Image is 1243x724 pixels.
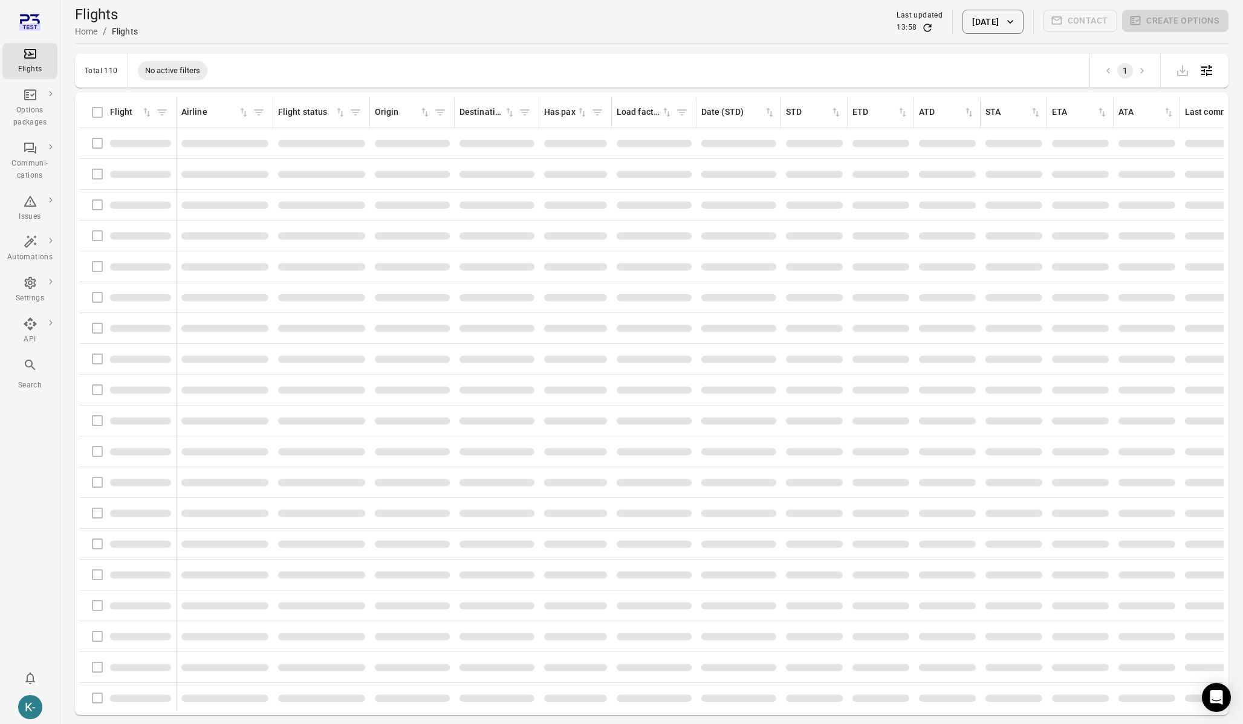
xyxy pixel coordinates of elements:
[2,84,57,132] a: Options packages
[7,63,53,76] div: Flights
[1100,63,1151,79] nav: pagination navigation
[2,354,57,395] button: Search
[1117,63,1133,79] button: page 1
[13,690,47,724] button: Kristinn - avilabs
[278,106,346,119] div: Sort by flight status in ascending order
[1195,59,1219,83] button: Open table configuration
[1122,10,1228,34] span: Please make a selection to create an option package
[2,137,57,186] a: Communi-cations
[7,293,53,305] div: Settings
[673,103,691,121] span: Filter by load factor
[544,106,588,119] div: Sort by has pax in ascending order
[617,106,673,119] div: Sort by load factor in ascending order
[181,106,250,119] div: Sort by airline in ascending order
[516,103,534,121] span: Filter by destination
[1170,64,1195,76] span: Please make a selection to export
[75,5,138,24] h1: Flights
[375,106,431,119] div: Sort by origin in ascending order
[2,43,57,79] a: Flights
[897,22,917,34] div: 13:58
[2,272,57,308] a: Settings
[18,666,42,690] button: Notifications
[138,65,208,77] span: No active filters
[7,211,53,223] div: Issues
[2,313,57,349] a: API
[1202,683,1231,712] div: Open Intercom Messenger
[786,106,842,119] div: Sort by STD in ascending order
[7,158,53,182] div: Communi-cations
[85,66,118,75] div: Total 110
[588,103,606,121] span: Filter by has pax
[103,24,107,39] li: /
[921,22,933,34] button: Refresh data
[250,103,268,121] span: Filter by airline
[18,695,42,719] div: K-
[7,334,53,346] div: API
[2,190,57,227] a: Issues
[897,10,943,22] div: Last updated
[701,106,776,119] div: Sort by date (STD) in ascending order
[7,251,53,263] div: Automations
[2,231,57,267] a: Automations
[431,103,449,121] span: Filter by origin
[112,25,138,37] div: Flights
[962,10,1023,34] button: [DATE]
[1043,10,1118,34] span: Please make a selection to create communications
[919,106,975,119] div: Sort by ATD in ascending order
[985,106,1042,119] div: Sort by STA in ascending order
[7,105,53,129] div: Options packages
[153,103,171,121] span: Filter by flight
[110,106,153,119] div: Sort by flight in ascending order
[346,103,365,121] span: Filter by flight status
[459,106,516,119] div: Sort by destination in ascending order
[75,27,98,36] a: Home
[75,24,138,39] nav: Breadcrumbs
[852,106,909,119] div: Sort by ETD in ascending order
[1118,106,1175,119] div: Sort by ATA in ascending order
[1052,106,1108,119] div: Sort by ETA in ascending order
[7,380,53,392] div: Search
